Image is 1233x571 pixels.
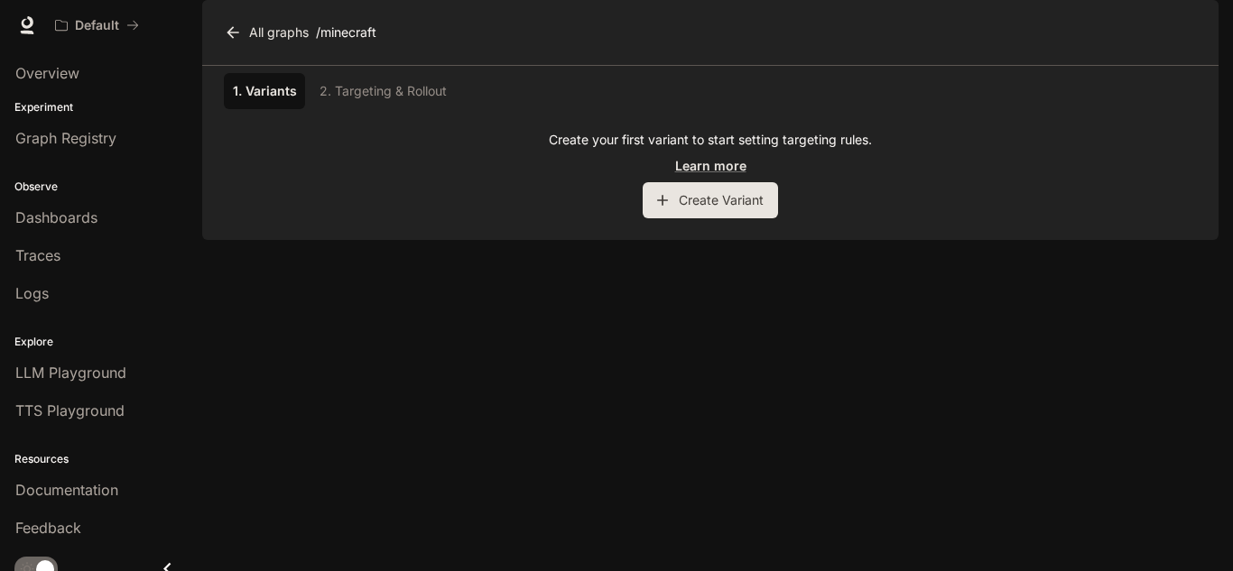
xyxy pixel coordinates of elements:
[220,14,316,51] a: All graphs
[675,156,746,175] a: Learn more
[224,73,305,109] a: 1. Variants
[549,131,872,149] p: Create your first variant to start setting targeting rules.
[75,18,119,33] p: Default
[316,23,376,41] p: / minecraft
[643,182,778,218] button: Create Variant
[47,7,147,43] button: All workspaces
[224,73,1197,109] div: lab API tabs example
